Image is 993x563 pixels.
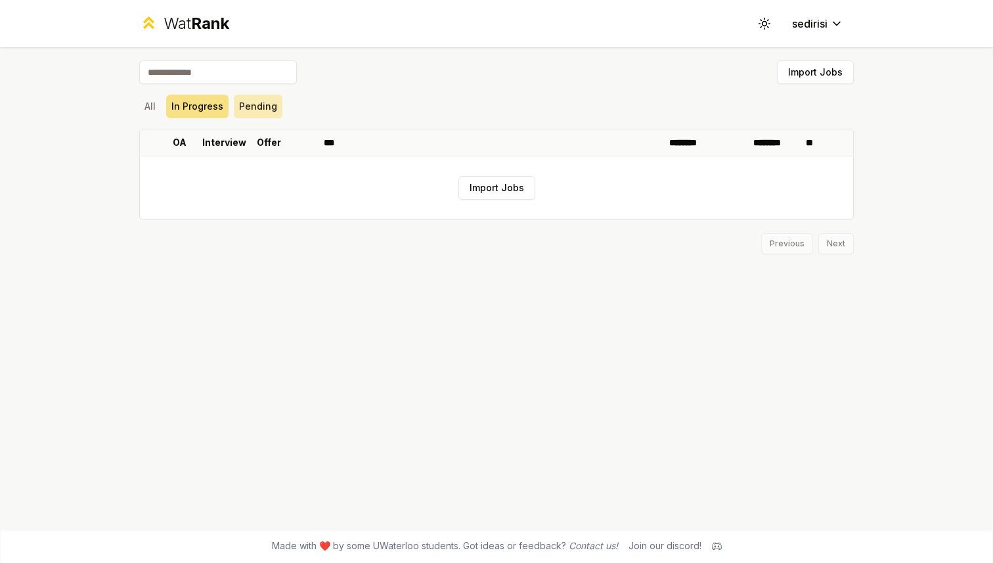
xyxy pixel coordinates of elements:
[782,12,854,35] button: sedirisi
[173,136,187,149] p: OA
[202,136,246,149] p: Interview
[272,539,618,552] span: Made with ❤️ by some UWaterloo students. Got ideas or feedback?
[166,95,229,118] button: In Progress
[458,176,535,200] button: Import Jobs
[234,95,282,118] button: Pending
[139,95,161,118] button: All
[164,13,229,34] div: Wat
[629,539,701,552] div: Join our discord!
[139,13,229,34] a: WatRank
[777,60,854,84] button: Import Jobs
[257,136,281,149] p: Offer
[792,16,827,32] span: sedirisi
[191,14,229,33] span: Rank
[569,540,618,551] a: Contact us!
